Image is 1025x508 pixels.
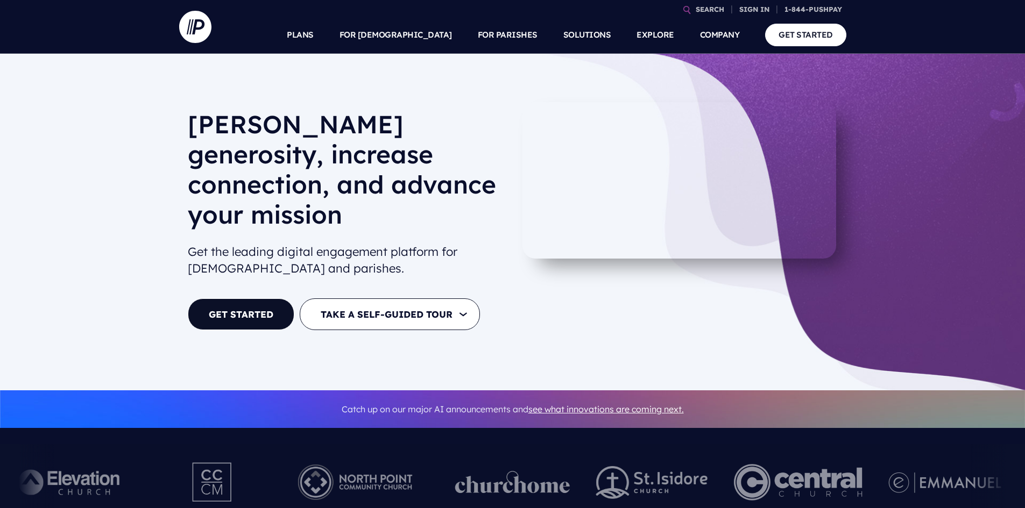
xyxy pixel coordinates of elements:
[478,16,538,54] a: FOR PARISHES
[188,298,294,330] a: GET STARTED
[563,16,611,54] a: SOLUTIONS
[528,404,684,414] a: see what innovations are coming next.
[188,239,504,281] h2: Get the leading digital engagement platform for [DEMOGRAPHIC_DATA] and parishes.
[188,397,838,421] p: Catch up on our major AI announcements and
[596,466,708,499] img: pp_logos_2
[637,16,674,54] a: EXPLORE
[188,109,504,238] h1: [PERSON_NAME] generosity, increase connection, and advance your mission
[287,16,314,54] a: PLANS
[300,298,480,330] button: TAKE A SELF-GUIDED TOUR
[455,471,570,493] img: pp_logos_1
[765,24,846,46] a: GET STARTED
[700,16,740,54] a: COMPANY
[340,16,452,54] a: FOR [DEMOGRAPHIC_DATA]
